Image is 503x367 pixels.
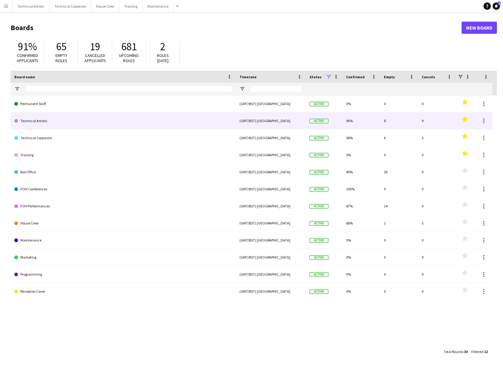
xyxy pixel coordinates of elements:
span: Total Boards [444,349,463,354]
span: Active [310,255,328,260]
div: 5 [418,215,456,231]
div: 0 [380,283,418,300]
div: 0% [342,95,380,112]
div: 0 [418,283,456,300]
a: 4 [493,2,500,10]
div: 0% [342,232,380,249]
div: (GMT/BST) [GEOGRAPHIC_DATA] [236,283,306,300]
div: 49% [342,164,380,180]
span: Confirmed [346,75,365,79]
span: Roles [DATE] [157,53,169,63]
div: 0 [418,181,456,197]
div: 0 [418,266,456,283]
div: 0 [380,146,418,163]
div: 100% [342,181,380,197]
span: 12 [484,349,488,354]
span: Active [310,221,328,226]
div: (GMT/BST) [GEOGRAPHIC_DATA] [236,249,306,266]
div: (GMT/BST) [GEOGRAPHIC_DATA] [236,146,306,163]
a: Permanent Staff [14,95,232,112]
div: 0% [342,283,380,300]
a: New Board [462,22,497,34]
div: 0 [380,232,418,249]
a: Maintenance [14,232,232,249]
span: 91% [18,40,37,53]
div: 0% [342,266,380,283]
div: 0 [418,232,456,249]
span: 19 [90,40,100,53]
div: 9 [418,112,456,129]
h1: Boards [11,23,462,32]
div: 98% [342,129,380,146]
div: 88% [342,215,380,231]
input: Timezone Filter Input [250,85,302,93]
div: 0 [418,249,456,266]
div: (GMT/BST) [GEOGRAPHIC_DATA] [236,266,306,283]
span: Filtered [471,349,483,354]
span: Empty roles [55,53,67,63]
span: 681 [121,40,137,53]
span: Active [310,187,328,192]
span: Active [310,272,328,277]
span: Confirmed applicants [17,53,38,63]
div: 6 [380,129,418,146]
span: Status [310,75,321,79]
span: 65 [56,40,66,53]
span: Active [310,136,328,140]
a: Technical Artistic [14,112,232,129]
div: 0 [418,95,456,112]
div: 0% [342,249,380,266]
div: 0 [380,95,418,112]
span: Active [310,119,328,123]
button: House Crew [91,0,119,12]
a: FOH Performances [14,198,232,215]
a: Training [14,146,232,164]
div: 0 [418,198,456,214]
a: FOH Conferences [14,181,232,198]
div: 0 [418,146,456,163]
span: Active [310,153,328,157]
div: (GMT/BST) [GEOGRAPHIC_DATA] [236,164,306,180]
span: Cancelled applicants [84,53,106,63]
button: Open Filter Menu [14,86,20,92]
a: Box Office [14,164,232,181]
span: Active [310,204,328,209]
button: Training [119,0,143,12]
a: Marketing [14,249,232,266]
span: Active [310,289,328,294]
div: (GMT/BST) [GEOGRAPHIC_DATA] [236,129,306,146]
div: 14 [380,198,418,214]
div: 36 [380,164,418,180]
div: 5 [418,129,456,146]
div: 8 [380,112,418,129]
span: Cancels [422,75,435,79]
div: 0 [380,249,418,266]
div: 0 [418,164,456,180]
a: Programming [14,266,232,283]
a: House Crew [14,215,232,232]
div: 1 [380,215,418,231]
button: Open Filter Menu [239,86,245,92]
input: Board name Filter Input [25,85,232,93]
div: (GMT/BST) [GEOGRAPHIC_DATA] [236,112,306,129]
div: : [444,346,468,358]
div: (GMT/BST) [GEOGRAPHIC_DATA] [236,95,306,112]
div: 0% [342,146,380,163]
div: (GMT/BST) [GEOGRAPHIC_DATA] [236,181,306,197]
div: 0 [380,181,418,197]
span: Board name [14,75,35,79]
span: Active [310,238,328,243]
span: Active [310,170,328,175]
button: Technical Corporate [50,0,91,12]
a: Reception Cover [14,283,232,300]
span: 4 [498,2,501,5]
div: 0 [380,266,418,283]
span: 2 [160,40,165,53]
span: Upcoming roles [119,53,139,63]
div: (GMT/BST) [GEOGRAPHIC_DATA] [236,232,306,249]
span: Timezone [239,75,257,79]
button: Technical Artistic [12,0,50,12]
a: Technical Corporate [14,129,232,146]
div: (GMT/BST) [GEOGRAPHIC_DATA] [236,198,306,214]
span: Empty [384,75,395,79]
